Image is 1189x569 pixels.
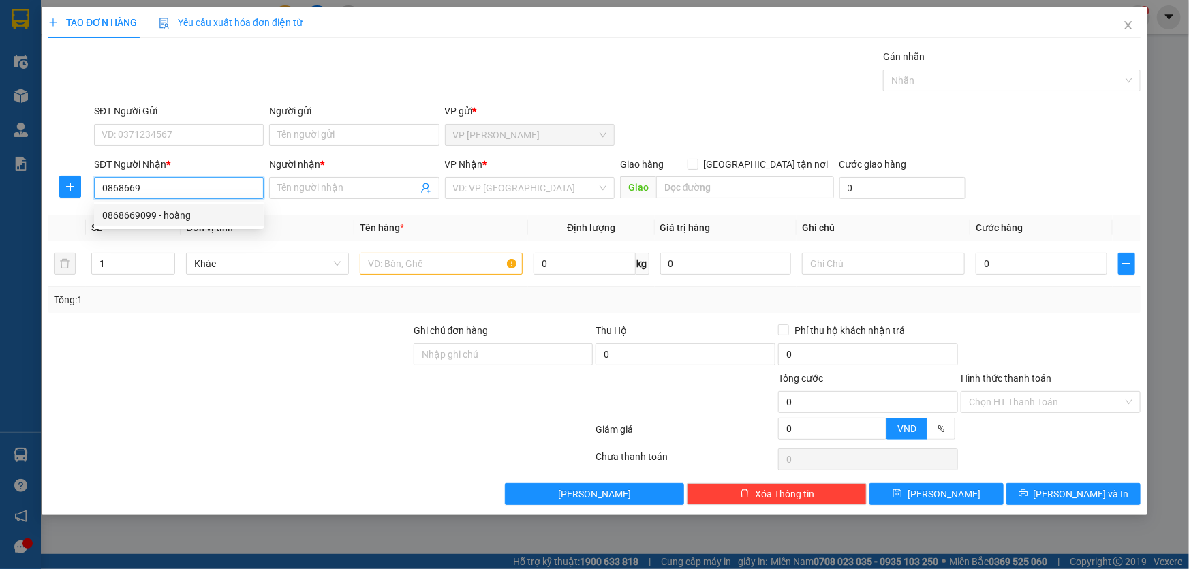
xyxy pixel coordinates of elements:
[127,33,570,50] li: Số 378 [PERSON_NAME] ( trong nhà khách [GEOGRAPHIC_DATA])
[127,50,570,67] li: Hotline: 0965551559
[360,222,404,233] span: Tên hàng
[961,373,1051,384] label: Hình thức thanh toán
[94,104,264,119] div: SĐT Người Gửi
[54,253,76,275] button: delete
[797,215,970,241] th: Ghi chú
[48,18,58,27] span: plus
[567,222,615,233] span: Định lượng
[102,208,256,223] div: 0868669099 - hoàng
[595,422,777,446] div: Giảm giá
[839,159,907,170] label: Cước giao hàng
[94,157,264,172] div: SĐT Người Nhận
[839,177,966,199] input: Cước giao hàng
[620,159,664,170] span: Giao hàng
[414,343,593,365] input: Ghi chú đơn hàng
[1006,483,1141,505] button: printer[PERSON_NAME] và In
[1109,7,1147,45] button: Close
[620,176,656,198] span: Giao
[687,483,867,505] button: deleteXóa Thông tin
[505,483,685,505] button: [PERSON_NAME]
[60,181,80,192] span: plus
[17,99,238,121] b: GỬI : VP [PERSON_NAME]
[595,449,777,473] div: Chưa thanh toán
[48,17,137,28] span: TẠO ĐƠN HÀNG
[656,176,834,198] input: Dọc đường
[789,323,910,338] span: Phí thu hộ khách nhận trả
[360,253,523,275] input: VD: Bàn, Ghế
[660,222,711,233] span: Giá trị hàng
[596,325,627,336] span: Thu Hộ
[755,487,814,502] span: Xóa Thông tin
[698,157,834,172] span: [GEOGRAPHIC_DATA] tận nơi
[94,204,264,226] div: 0868669099 - hoàng
[269,157,439,172] div: Người nhận
[194,253,341,274] span: Khác
[893,489,902,499] span: save
[802,253,965,275] input: Ghi Chú
[159,18,170,29] img: icon
[869,483,1004,505] button: save[PERSON_NAME]
[976,222,1023,233] span: Cước hàng
[636,253,649,275] span: kg
[1118,253,1135,275] button: plus
[445,104,615,119] div: VP gửi
[883,51,925,62] label: Gán nhãn
[414,325,489,336] label: Ghi chú đơn hàng
[91,222,102,233] span: SL
[59,176,81,198] button: plus
[897,423,916,434] span: VND
[445,159,483,170] span: VP Nhận
[54,292,459,307] div: Tổng: 1
[269,104,439,119] div: Người gửi
[1034,487,1129,502] span: [PERSON_NAME] và In
[778,373,823,384] span: Tổng cước
[1123,20,1134,31] span: close
[1019,489,1028,499] span: printer
[420,183,431,194] span: user-add
[740,489,750,499] span: delete
[159,17,303,28] span: Yêu cầu xuất hóa đơn điện tử
[938,423,944,434] span: %
[660,253,792,275] input: 0
[558,487,631,502] span: [PERSON_NAME]
[908,487,980,502] span: [PERSON_NAME]
[1119,258,1134,269] span: plus
[453,125,606,145] span: VP Thanh Xuân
